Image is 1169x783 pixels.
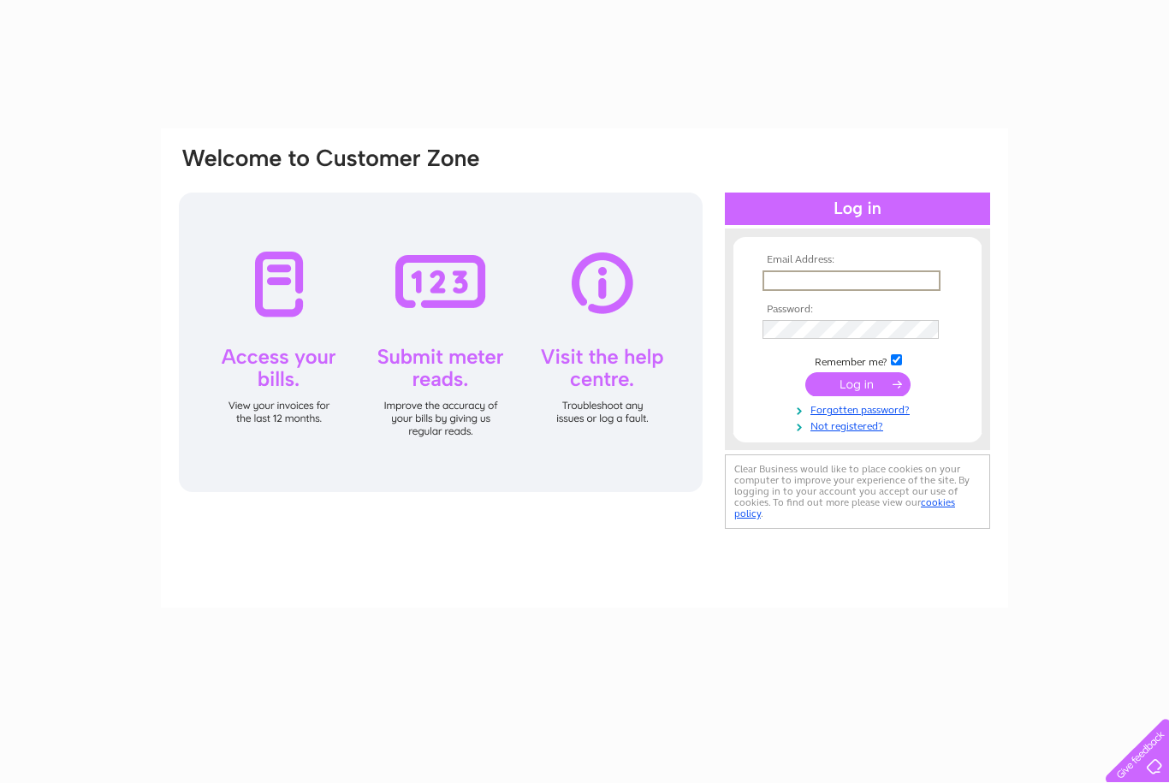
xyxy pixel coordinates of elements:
[758,254,957,266] th: Email Address:
[758,352,957,369] td: Remember me?
[734,496,955,519] a: cookies policy
[805,372,911,396] input: Submit
[763,417,957,433] a: Not registered?
[725,454,990,529] div: Clear Business would like to place cookies on your computer to improve your experience of the sit...
[758,304,957,316] th: Password:
[763,400,957,417] a: Forgotten password?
